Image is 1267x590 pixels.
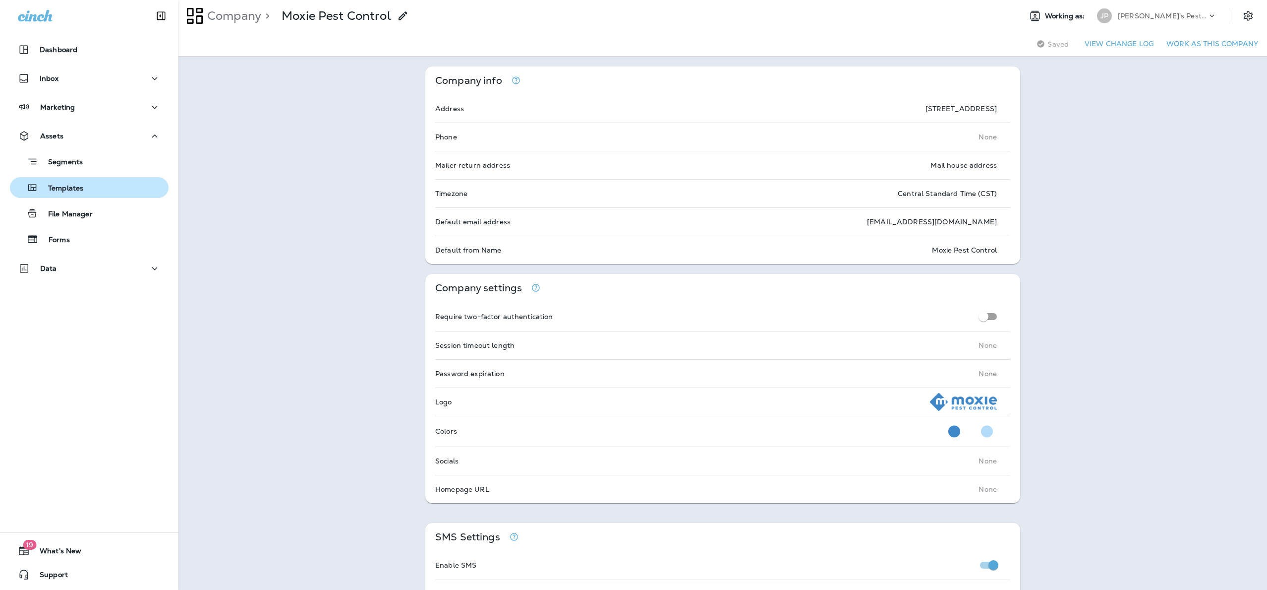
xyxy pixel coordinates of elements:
[435,341,515,349] p: Session timeout length
[40,46,77,54] p: Dashboard
[435,190,467,197] p: Timezone
[435,427,457,435] p: Colors
[1081,36,1157,52] button: View Change Log
[10,259,169,278] button: Data
[10,40,169,60] button: Dashboard
[979,485,997,493] p: None
[925,105,997,113] p: [STREET_ADDRESS]
[932,246,997,254] p: Moxie Pest Control
[10,97,169,117] button: Marketing
[435,284,522,292] p: Company settings
[10,203,169,224] button: File Manager
[435,218,511,226] p: Default email address
[898,190,997,197] p: Central Standard Time (CST)
[435,76,502,85] p: Company info
[930,161,997,169] p: Mail house address
[435,533,500,541] p: SMS Settings
[435,485,489,493] p: Homepage URL
[10,229,169,250] button: Forms
[1045,12,1087,20] span: Working as:
[261,8,270,23] p: >
[435,398,452,406] p: Logo
[435,105,464,113] p: Address
[10,565,169,585] button: Support
[10,541,169,561] button: 19What's New
[979,341,997,349] p: None
[977,421,997,442] button: Secondary Color
[10,126,169,146] button: Assets
[1162,36,1262,52] button: Work as this company
[40,132,63,140] p: Assets
[10,68,169,88] button: Inbox
[40,103,75,111] p: Marketing
[38,184,83,194] p: Templates
[1239,7,1257,25] button: Settings
[435,561,476,569] p: Enable SMS
[23,540,36,550] span: 19
[38,158,83,168] p: Segments
[1118,12,1207,20] p: [PERSON_NAME]'s Pest Control - [GEOGRAPHIC_DATA]
[435,133,457,141] p: Phone
[39,236,70,245] p: Forms
[30,571,68,583] span: Support
[867,218,997,226] p: [EMAIL_ADDRESS][DOMAIN_NAME]
[435,370,505,378] p: Password expiration
[203,8,261,23] p: Company
[930,393,997,411] img: Moxie%20Pest%20Control%20Logo_blue.png
[147,6,175,26] button: Collapse Sidebar
[282,8,391,23] p: Moxie Pest Control
[10,151,169,172] button: Segments
[435,161,510,169] p: Mailer return address
[435,246,501,254] p: Default from Name
[979,133,997,141] p: None
[30,547,81,559] span: What's New
[1047,40,1069,48] span: Saved
[979,370,997,378] p: None
[435,313,553,321] p: Require two-factor authentication
[38,210,93,219] p: File Manager
[979,457,997,465] p: None
[40,264,57,272] p: Data
[1097,8,1112,23] div: JP
[944,421,964,442] button: Primary Color
[435,457,459,465] p: Socials
[10,177,169,198] button: Templates
[40,74,58,82] p: Inbox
